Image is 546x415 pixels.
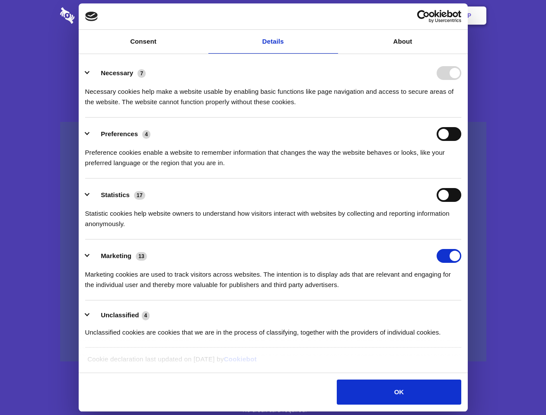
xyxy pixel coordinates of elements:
span: 7 [137,69,146,78]
div: Unclassified cookies are cookies that we are in the process of classifying, together with the pro... [85,321,461,338]
div: Marketing cookies are used to track visitors across websites. The intention is to display ads tha... [85,263,461,290]
a: Details [208,30,338,54]
button: Unclassified (4) [85,310,155,321]
iframe: Drift Widget Chat Controller [503,372,536,405]
button: Necessary (7) [85,66,151,80]
a: About [338,30,468,54]
div: Necessary cookies help make a website usable by enabling basic functions like page navigation and... [85,80,461,107]
div: Statistic cookies help website owners to understand how visitors interact with websites by collec... [85,202,461,229]
img: logo-wordmark-white-trans-d4663122ce5f474addd5e946df7df03e33cb6a1c49d2221995e7729f52c070b2.svg [60,7,134,24]
a: Contact [351,2,390,29]
h4: Auto-redaction of sensitive data, encrypted data sharing and self-destructing private chats. Shar... [60,79,486,107]
span: 4 [142,311,150,320]
a: Usercentrics Cookiebot - opens in a new window [386,10,461,23]
label: Necessary [101,69,133,77]
a: Wistia video thumbnail [60,122,486,362]
div: Cookie declaration last updated on [DATE] by [81,354,465,371]
h1: Eliminate Slack Data Loss. [60,39,486,70]
a: Login [392,2,430,29]
button: OK [337,380,461,405]
label: Statistics [101,191,130,198]
div: Preference cookies enable a website to remember information that changes the way the website beha... [85,141,461,168]
a: Pricing [254,2,291,29]
span: 4 [142,130,150,139]
a: Consent [79,30,208,54]
button: Preferences (4) [85,127,156,141]
label: Preferences [101,130,138,137]
label: Marketing [101,252,131,259]
a: Cookiebot [224,355,257,363]
span: 17 [134,191,145,200]
button: Marketing (13) [85,249,153,263]
button: Statistics (17) [85,188,151,202]
span: 13 [136,252,147,261]
img: logo [85,12,98,21]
